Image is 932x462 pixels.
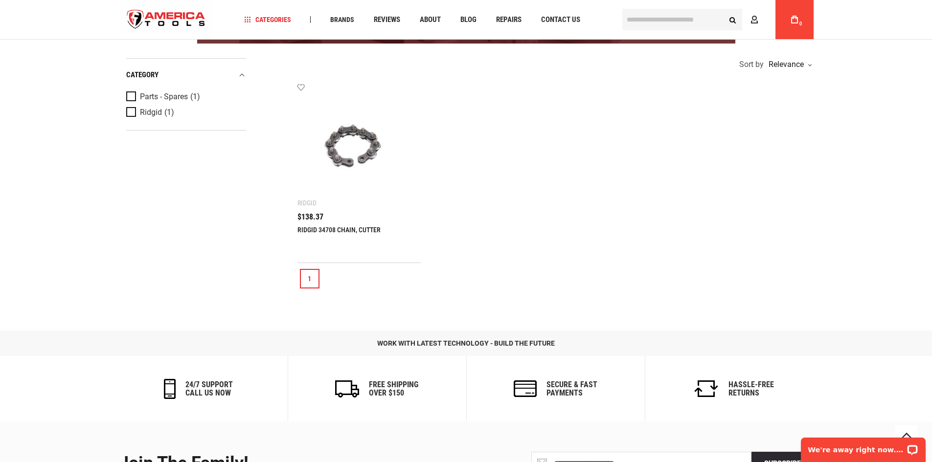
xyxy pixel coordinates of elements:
span: (1) [164,108,174,116]
span: Parts - Spares [140,92,188,101]
a: Parts - Spares (1) [126,91,244,102]
span: About [420,16,441,23]
button: Search [724,10,742,29]
a: Categories [240,13,296,26]
a: Repairs [492,13,526,26]
span: Reviews [374,16,400,23]
h6: Free Shipping Over $150 [369,380,418,397]
span: Brands [330,16,354,23]
a: Brands [326,13,359,26]
div: Product Filters [126,58,246,131]
span: Contact Us [541,16,580,23]
span: Categories [244,16,291,23]
a: RIDGID 34708 CHAIN, CUTTER [297,226,381,234]
span: Blog [460,16,477,23]
span: 0 [799,21,802,26]
div: Ridgid [297,199,317,207]
img: RIDGID 34708 CHAIN, CUTTER [307,93,411,197]
a: 1 [300,269,319,288]
a: About [415,13,445,26]
a: store logo [119,1,214,38]
span: Repairs [496,16,522,23]
h6: Hassle-Free Returns [728,380,774,397]
h6: secure & fast payments [546,380,597,397]
a: Contact Us [537,13,585,26]
div: Relevance [766,61,811,68]
img: America Tools [119,1,214,38]
a: Blog [456,13,481,26]
iframe: LiveChat chat widget [795,431,932,462]
span: (1) [190,92,200,101]
div: category [126,68,246,82]
h6: 24/7 support call us now [185,380,233,397]
span: $138.37 [297,213,323,221]
a: Ridgid (1) [126,107,244,118]
a: Reviews [369,13,405,26]
span: Ridgid [140,108,162,117]
span: Sort by [739,61,764,68]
